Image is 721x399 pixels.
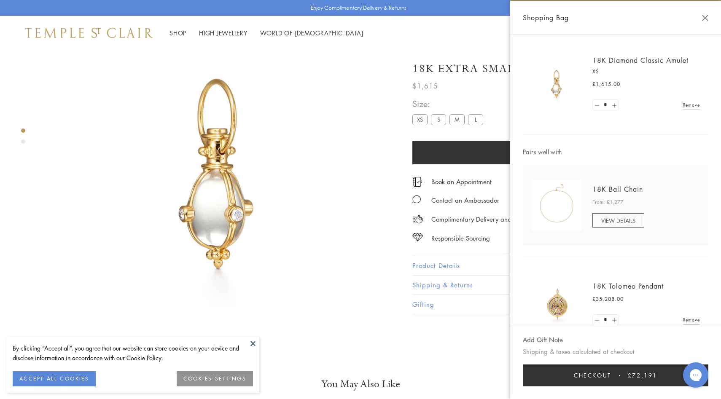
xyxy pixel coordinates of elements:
p: Complimentary Delivery and Returns [431,214,533,225]
img: icon_delivery.svg [412,214,423,225]
a: Set quantity to 0 [593,100,601,110]
label: XS [412,114,428,125]
label: S [431,114,446,125]
img: icon_sourcing.svg [412,233,423,241]
button: Shipping & Returns [412,276,696,295]
a: VIEW DETAILS [592,213,644,228]
a: High JewelleryHigh Jewellery [199,29,248,37]
button: ACCEPT ALL COOKIES [13,371,96,386]
button: COOKIES SETTINGS [177,371,253,386]
button: Product Details [412,256,696,275]
div: By clicking “Accept all”, you agree that our website can store cookies on your device and disclos... [13,343,253,363]
img: icon_appointment.svg [412,177,422,187]
a: 18K Tolomeo Pendant [592,281,664,291]
div: Responsible Sourcing [431,233,490,244]
a: 18K Ball Chain [592,185,643,194]
div: Contact an Ambassador [431,195,499,206]
span: Shopping Bag [523,12,569,23]
span: Checkout [574,371,611,380]
button: Checkout £72,191 [523,364,708,386]
button: Gifting [412,295,696,314]
span: $1,615 [412,80,438,91]
p: Enjoy Complimentary Delivery & Returns [311,4,406,12]
a: Set quantity to 1 [593,315,601,325]
button: Add Gift Note [523,335,563,345]
a: Book an Appointment [431,177,492,186]
p: XS [592,67,700,76]
a: World of [DEMOGRAPHIC_DATA]World of [DEMOGRAPHIC_DATA] [260,29,363,37]
img: N88805-BC16EXT [531,179,582,231]
span: From: £1,277 [592,198,623,206]
button: Close Shopping Bag [702,15,708,21]
label: L [468,114,483,125]
span: £1,615.00 [592,80,620,88]
img: P51800-E9 [531,59,582,110]
h3: You May Also Like [34,378,687,391]
span: VIEW DETAILS [601,217,635,225]
a: Remove [683,315,700,324]
span: £35,288.00 [592,295,624,303]
a: Set quantity to 2 [610,100,618,110]
label: M [449,114,465,125]
div: Product gallery navigation [21,126,25,150]
img: Temple St. Clair [25,28,153,38]
a: 18K Diamond Classic Amulet [592,56,689,65]
nav: Main navigation [169,28,363,38]
a: Remove [683,100,700,110]
span: Pairs well with [523,147,708,157]
button: Add to bag [412,141,667,164]
span: £72,191 [628,371,657,380]
a: Set quantity to 3 [610,315,618,325]
span: Size: [412,97,487,111]
a: ShopShop [169,29,186,37]
iframe: Gorgias live chat messenger [679,359,713,391]
h1: 18K Extra Small Diamond Classic Amulet [412,62,694,76]
img: MessageIcon-01_2.svg [412,195,421,204]
p: Shipping & taxes calculated at checkout [523,346,708,357]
